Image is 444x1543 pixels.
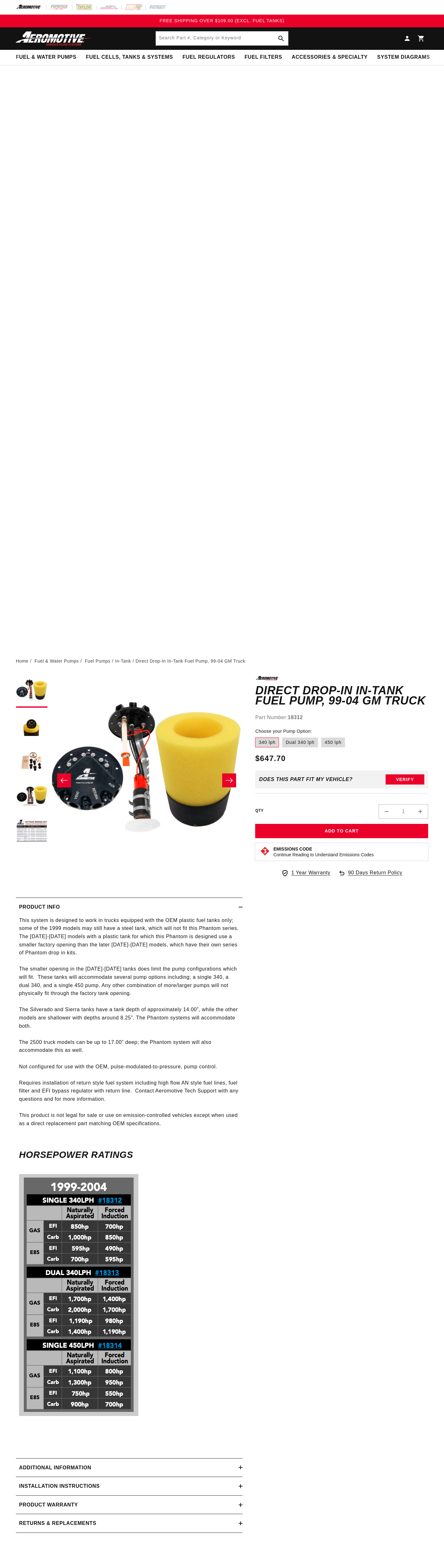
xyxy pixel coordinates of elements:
[348,869,402,883] span: 90 Days Return Policy
[16,1514,242,1533] summary: Returns & replacements
[16,898,242,916] summary: Product Info
[255,738,279,748] label: 340 lph
[281,869,330,877] a: 1 Year Warranty
[11,50,81,65] summary: Fuel & Water Pumps
[19,1464,91,1472] h2: Additional information
[19,903,60,911] h2: Product Info
[291,869,330,877] span: 1 Year Warranty
[35,658,79,665] a: Fuel & Water Pumps
[255,713,428,722] div: Part Number:
[255,753,286,764] span: $647.70
[255,824,428,838] button: Add to Cart
[240,50,287,65] summary: Fuel Filters
[85,658,110,665] a: Fuel Pumps
[16,816,48,847] button: Load image 5 in gallery view
[160,18,284,23] span: FREE SHIPPING OVER $109.00 (EXCL. FUEL TANKS)
[19,916,239,1136] p: This system is designed to work in trucks equipped with the OEM plastic fuel tanks only; some of ...
[255,808,263,813] label: QTY
[178,50,240,65] summary: Fuel Regulators
[156,31,288,45] input: Search Part #, Category or Keyword
[86,54,173,61] span: Fuel Cells, Tanks & Systems
[16,54,76,61] span: Fuel & Water Pumps
[287,50,372,65] summary: Accessories & Specialty
[255,728,312,735] legend: Choose your Pump Option:
[273,852,374,858] p: Continue Reading to Understand Emissions Codes
[14,31,93,46] img: Aeromotive
[259,777,353,782] div: Does This part fit My vehicle?
[16,711,48,743] button: Load image 2 in gallery view
[57,773,71,787] button: Slide left
[16,1459,242,1477] summary: Additional information
[182,54,235,61] span: Fuel Regulators
[19,1482,100,1490] h2: Installation Instructions
[321,738,345,748] label: 450 lph
[255,685,428,705] h1: Direct Drop-In In-Tank Fuel Pump, 99-04 GM Truck
[273,846,312,852] strong: Emissions Code
[19,1501,78,1509] h2: Product warranty
[292,54,368,61] span: Accessories & Specialty
[260,846,270,856] img: Emissions code
[372,50,434,65] summary: System Diagrams
[81,50,178,65] summary: Fuel Cells, Tanks & Systems
[115,658,136,665] li: In-Tank
[16,746,48,778] button: Load image 3 in gallery view
[282,738,318,748] label: Dual 340 lph
[338,869,402,883] a: 90 Days Return Policy
[16,781,48,812] button: Load image 4 in gallery view
[244,54,282,61] span: Fuel Filters
[273,846,374,858] button: Emissions CodeContinue Reading to Understand Emissions Codes
[136,658,245,665] li: Direct Drop-In In-Tank Fuel Pump, 99-04 GM Truck
[16,1496,242,1514] summary: Product warranty
[377,54,430,61] span: System Diagrams
[386,774,424,785] button: Verify
[19,1519,96,1527] h2: Returns & replacements
[19,1151,239,1159] h6: Horsepower Ratings
[16,658,428,665] nav: breadcrumbs
[16,1477,242,1495] summary: Installation Instructions
[222,773,236,787] button: Slide right
[274,31,288,45] button: Search Part #, Category or Keyword
[16,676,48,708] button: Load image 1 in gallery view
[16,676,242,885] media-gallery: Gallery Viewer
[16,658,29,665] a: Home
[288,715,303,720] strong: 18312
